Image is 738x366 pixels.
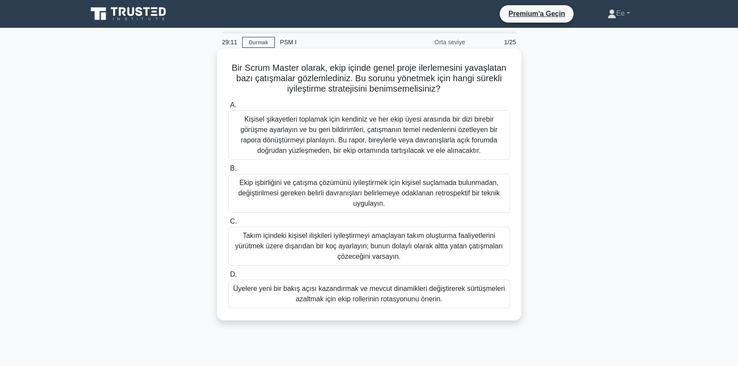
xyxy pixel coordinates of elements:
[230,165,237,172] font: B.
[240,115,498,154] font: Kişisel şikayetleri toplamak için kendiniz ve her ekip üyesi arasında bir dizi birebir görüşme ay...
[508,10,565,17] font: Premium'a Geçin
[233,285,505,303] font: Üyelere yeni bir bakış açısı kazandırmak ve mevcut dinamikleri değiştirerek sürtüşmeleri azaltmak...
[230,218,237,225] font: C.
[280,39,297,46] font: PSM I
[616,10,625,17] font: Ee
[232,63,506,93] font: Bir Scrum Master olarak, ekip içinde genel proje ilerlemesini yavaşlatan bazı çatışmalar gözlemle...
[235,232,503,260] font: Takım içindeki kişisel ilişkileri iyileştirmeyi amaçlayan takım oluşturma faaliyetlerini yürütmek...
[434,39,465,46] font: Orta seviye
[504,39,516,46] font: 1/25
[230,270,237,278] font: D.
[242,37,275,48] a: Durmak
[238,179,500,207] font: Ekip işbirliğini ve çatışma çözümünü iyileştirmek için kişisel suçlamada bulunmadan, değiştirilme...
[249,40,268,46] font: Durmak
[222,39,237,46] font: 29:11
[503,8,570,19] a: Premium'a Geçin
[230,101,237,109] font: A.
[587,5,651,22] a: Ee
